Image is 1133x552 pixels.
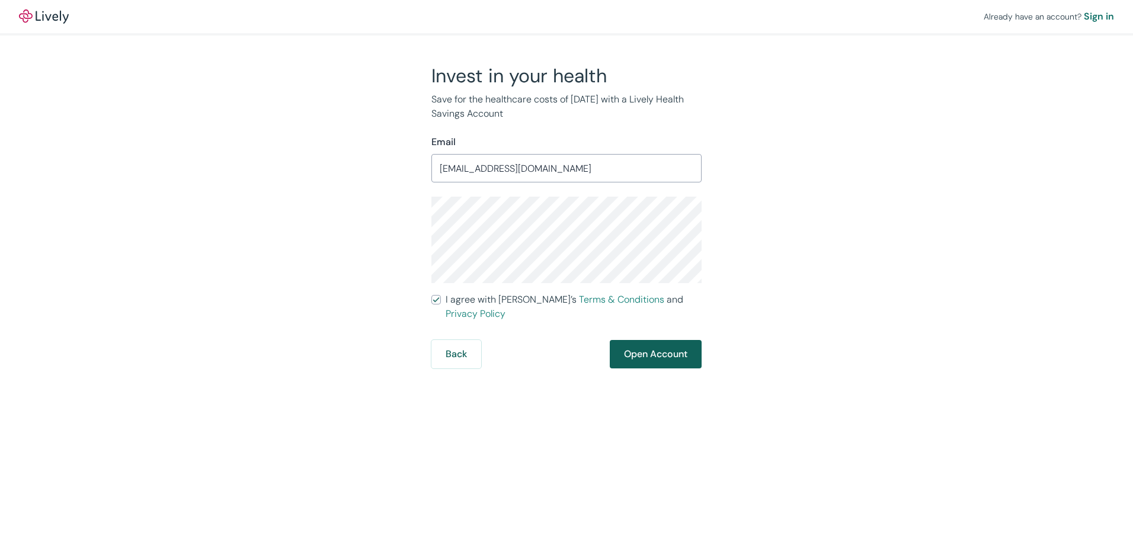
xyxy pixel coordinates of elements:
[984,9,1114,24] div: Already have an account?
[446,293,702,321] span: I agree with [PERSON_NAME]’s and
[19,9,69,24] a: LivelyLively
[431,340,481,368] button: Back
[431,64,702,88] h2: Invest in your health
[610,340,702,368] button: Open Account
[579,293,664,306] a: Terms & Conditions
[19,9,69,24] img: Lively
[431,135,456,149] label: Email
[431,92,702,121] p: Save for the healthcare costs of [DATE] with a Lively Health Savings Account
[446,307,505,320] a: Privacy Policy
[1084,9,1114,24] a: Sign in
